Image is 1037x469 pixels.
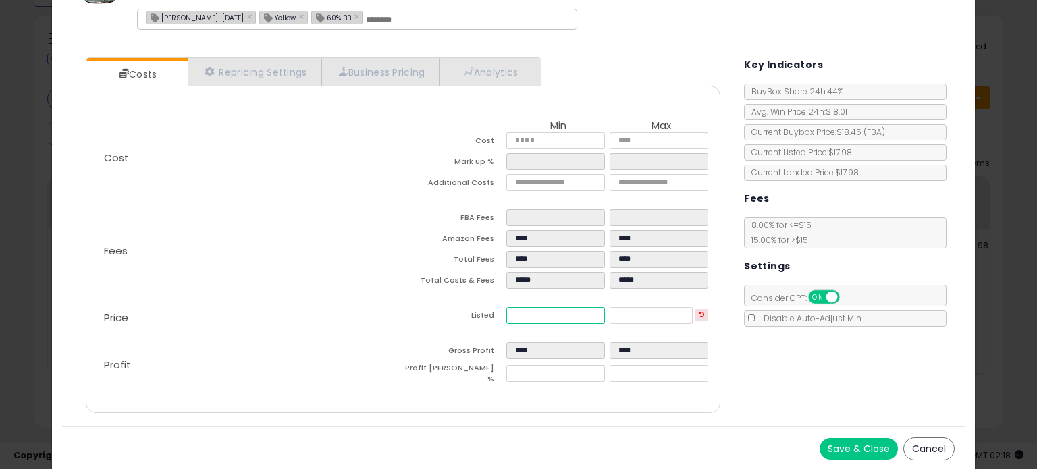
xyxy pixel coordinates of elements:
[86,61,186,88] a: Costs
[93,312,403,323] p: Price
[93,246,403,256] p: Fees
[403,132,506,153] td: Cost
[260,11,296,23] span: Yellow
[838,292,859,303] span: OFF
[744,190,770,207] h5: Fees
[147,11,244,23] span: [PERSON_NAME]-[DATE]
[403,272,506,293] td: Total Costs & Fees
[610,120,713,132] th: Max
[403,307,506,328] td: Listed
[745,126,885,138] span: Current Buybox Price:
[836,126,885,138] span: $18.45
[247,10,255,22] a: ×
[744,57,823,74] h5: Key Indicators
[403,153,506,174] td: Mark up %
[354,10,363,22] a: ×
[440,58,539,86] a: Analytics
[745,234,808,246] span: 15.00 % for > $15
[312,11,351,23] span: 60% BB
[745,106,847,117] span: Avg. Win Price 24h: $18.01
[188,58,321,86] a: Repricing Settings
[403,342,506,363] td: Gross Profit
[321,58,440,86] a: Business Pricing
[745,167,859,178] span: Current Landed Price: $17.98
[403,251,506,272] td: Total Fees
[403,230,506,251] td: Amazon Fees
[299,10,307,22] a: ×
[757,312,861,324] span: Disable Auto-Adjust Min
[403,363,506,388] td: Profit [PERSON_NAME] %
[744,258,790,275] h5: Settings
[93,153,403,163] p: Cost
[403,174,506,195] td: Additional Costs
[93,360,403,370] p: Profit
[745,292,857,304] span: Consider CPT:
[820,438,898,460] button: Save & Close
[745,146,852,158] span: Current Listed Price: $17.98
[809,292,826,303] span: ON
[403,209,506,230] td: FBA Fees
[745,219,812,246] span: 8.00 % for <= $15
[863,126,885,138] span: ( FBA )
[903,437,955,460] button: Cancel
[745,86,843,97] span: BuyBox Share 24h: 44%
[506,120,610,132] th: Min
